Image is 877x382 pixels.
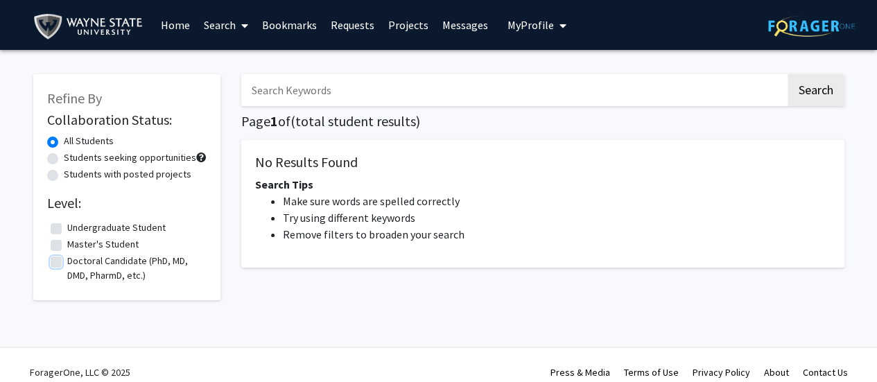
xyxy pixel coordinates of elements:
[47,195,207,211] h2: Level:
[241,74,785,106] input: Search Keywords
[154,1,197,49] a: Home
[10,320,59,372] iframe: Chat
[435,1,495,49] a: Messages
[64,134,114,148] label: All Students
[47,112,207,128] h2: Collaboration Status:
[64,150,196,165] label: Students seeking opportunities
[381,1,435,49] a: Projects
[33,11,149,42] img: Wayne State University Logo
[550,366,610,379] a: Press & Media
[67,237,139,252] label: Master's Student
[768,15,855,37] img: ForagerOne Logo
[764,366,789,379] a: About
[47,89,102,107] span: Refine By
[283,193,831,209] li: Make sure words are spelled correctly
[67,254,203,283] label: Doctoral Candidate (PhD, MD, DMD, PharmD, etc.)
[507,18,554,32] span: My Profile
[693,366,750,379] a: Privacy Policy
[64,167,191,182] label: Students with posted projects
[67,220,166,235] label: Undergraduate Student
[283,226,831,243] li: Remove filters to broaden your search
[788,74,844,106] button: Search
[803,366,848,379] a: Contact Us
[283,209,831,226] li: Try using different keywords
[197,1,255,49] a: Search
[255,1,324,49] a: Bookmarks
[255,177,313,191] span: Search Tips
[241,281,844,313] nav: Page navigation
[241,113,844,130] h1: Page of ( total student results)
[324,1,381,49] a: Requests
[624,366,679,379] a: Terms of Use
[270,112,278,130] span: 1
[255,154,831,171] h5: No Results Found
